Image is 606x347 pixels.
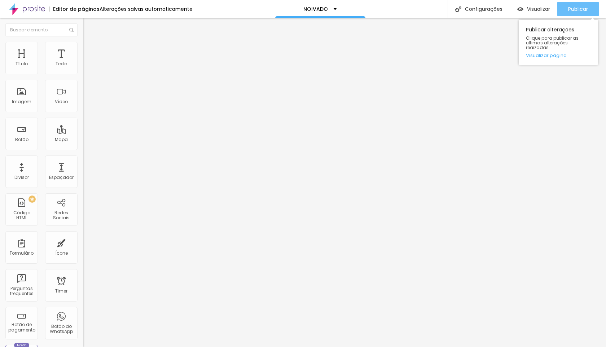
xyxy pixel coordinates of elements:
[510,2,557,16] button: Visualizar
[69,28,74,32] img: Icone
[557,2,599,16] button: Publicar
[519,20,598,65] div: Publicar alterações
[56,61,67,66] div: Texto
[7,322,36,333] div: Botão de pagamento
[7,210,36,221] div: Código HTML
[10,251,34,256] div: Formulário
[47,210,75,221] div: Redes Sociais
[517,6,523,12] img: view-1.svg
[55,137,68,142] div: Mapa
[55,251,68,256] div: Ícone
[568,6,588,12] span: Publicar
[455,6,461,12] img: Icone
[55,99,68,104] div: Vídeo
[15,137,28,142] div: Botão
[47,324,75,334] div: Botão do WhatsApp
[12,99,31,104] div: Imagem
[526,36,591,50] span: Clique para publicar as ultimas alterações reaizadas
[83,18,606,347] iframe: Editor
[526,53,591,58] a: Visualizar página
[49,175,74,180] div: Espaçador
[49,6,100,12] div: Editor de páginas
[527,6,550,12] span: Visualizar
[16,61,28,66] div: Título
[14,175,29,180] div: Divisor
[5,23,78,36] input: Buscar elemento
[55,289,67,294] div: Timer
[100,6,193,12] div: Alterações salvas automaticamente
[303,6,328,12] p: NOIVADO
[7,286,36,297] div: Perguntas frequentes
